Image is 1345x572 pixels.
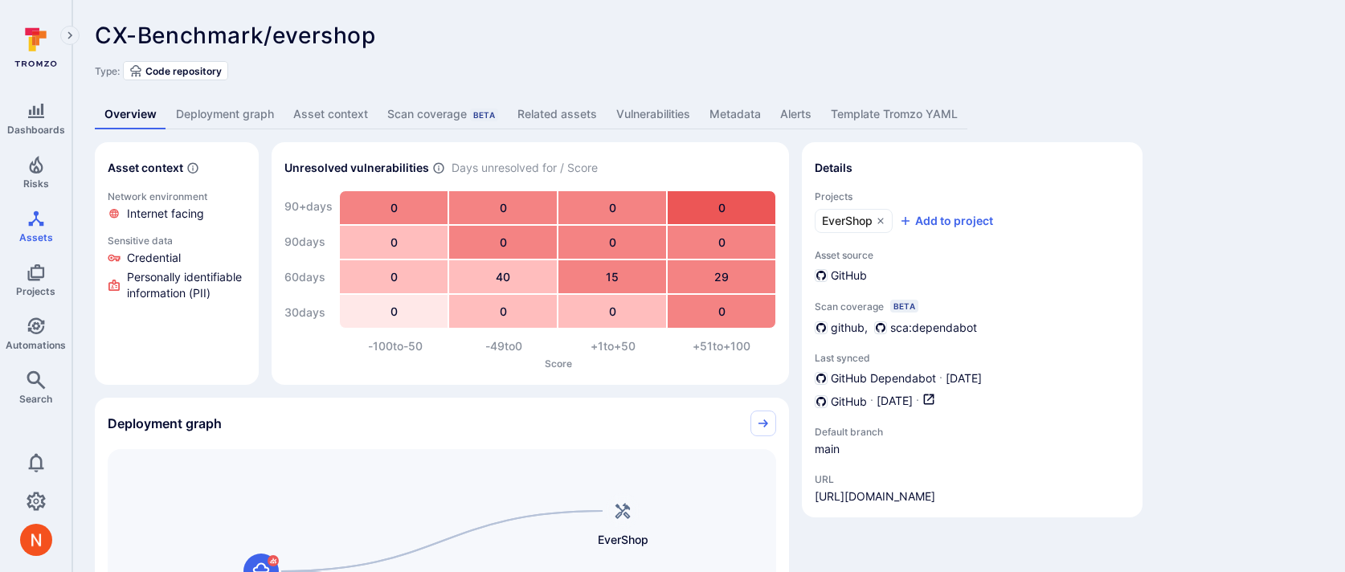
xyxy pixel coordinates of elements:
[340,295,448,328] div: 0
[815,300,884,313] span: Scan coverage
[20,524,52,556] div: Neeren Patki
[449,295,557,328] div: 0
[340,226,448,259] div: 0
[341,338,450,354] div: -100 to -50
[20,524,52,556] img: ACg8ocIprwjrgDQnDsNSk9Ghn5p5-B8DpAKWoJ5Gi9syOE4K59tr4Q=s96-c
[558,295,666,328] div: 0
[60,26,80,45] button: Expand navigation menu
[108,235,246,247] p: Sensitive data
[449,226,557,259] div: 0
[340,260,448,293] div: 0
[166,100,284,129] a: Deployment graph
[946,370,982,386] span: [DATE]
[831,394,867,410] span: GitHub
[815,190,1130,202] span: Projects
[19,231,53,243] span: Assets
[870,393,873,410] p: ·
[340,191,448,224] div: 0
[508,100,607,129] a: Related assets
[432,160,445,177] span: Number of vulnerabilities in status ‘Open’ ‘Triaged’ and ‘In process’ divided by score and scanne...
[19,393,52,405] span: Search
[95,100,166,129] a: Overview
[449,260,557,293] div: 40
[6,339,66,351] span: Automations
[558,338,668,354] div: +1 to +50
[387,106,498,122] div: Scan coverage
[815,160,852,176] h2: Details
[916,393,919,410] p: ·
[108,269,246,301] li: Personally identifiable information (PII)
[284,100,378,129] a: Asset context
[877,393,913,410] span: [DATE]
[95,398,789,449] div: Collapse
[108,250,246,266] li: Credential
[822,213,873,229] span: EverShop
[284,226,333,258] div: 90 days
[450,338,559,354] div: -49 to 0
[922,393,935,410] a: Open in GitHub dashboard
[23,178,49,190] span: Risks
[7,124,65,136] span: Dashboards
[104,187,249,225] a: Click to view evidence
[815,441,943,457] span: main
[95,22,376,49] span: CX-Benchmark/evershop
[284,190,333,223] div: 90+ days
[108,190,246,202] p: Network environment
[108,206,246,222] li: Internet facing
[607,100,700,129] a: Vulnerabilities
[700,100,771,129] a: Metadata
[815,319,865,336] div: github
[668,295,775,328] div: 0
[108,415,222,431] h2: Deployment graph
[821,100,967,129] a: Template Tromzo YAML
[668,191,775,224] div: 0
[815,249,1130,261] span: Asset source
[470,108,498,121] div: Beta
[64,29,76,43] i: Expand navigation menu
[558,226,666,259] div: 0
[899,213,993,229] button: Add to project
[186,161,199,174] svg: Automatically discovered context associated with the asset
[668,260,775,293] div: 29
[815,488,935,505] a: [URL][DOMAIN_NAME]
[104,231,249,304] a: Click to view evidence
[668,338,777,354] div: +51 to +100
[284,296,333,329] div: 30 days
[284,261,333,293] div: 60 days
[815,352,1130,364] span: Last synced
[558,191,666,224] div: 0
[95,100,1323,129] div: Asset tabs
[145,65,222,77] span: Code repository
[558,260,666,293] div: 15
[598,532,648,548] span: EverShop
[95,65,120,77] span: Type:
[452,160,598,177] span: Days unresolved for / Score
[284,160,429,176] h2: Unresolved vulnerabilities
[815,426,943,438] span: Default branch
[815,473,935,485] span: URL
[449,191,557,224] div: 0
[668,226,775,259] div: 0
[831,370,936,386] span: GitHub Dependabot
[771,100,821,129] a: Alerts
[939,370,942,386] p: ·
[890,300,918,313] div: Beta
[341,357,776,370] p: Score
[815,268,867,284] div: GitHub
[874,319,977,336] div: sca:dependabot
[16,285,55,297] span: Projects
[108,160,183,176] h2: Asset context
[815,209,893,233] a: EverShop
